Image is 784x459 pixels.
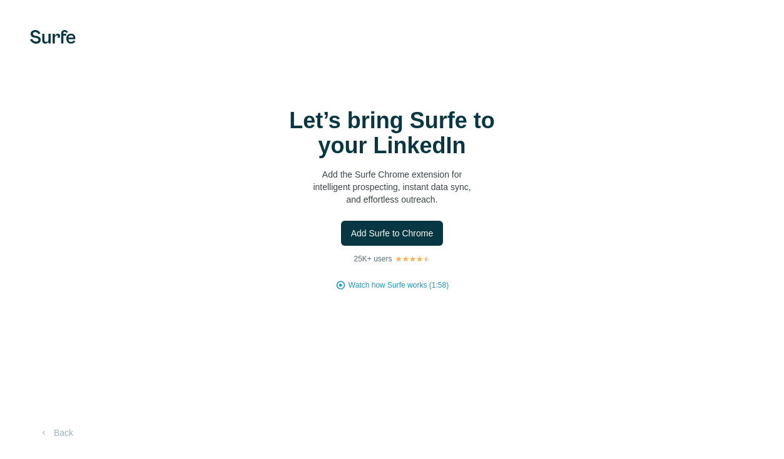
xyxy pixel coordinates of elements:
[30,421,82,444] button: Back
[341,221,444,246] button: Add Surfe to Chrome
[395,255,430,263] img: Rating Stars
[267,168,517,206] p: Add the Surfe Chrome extension for intelligent prospecting, instant data sync, and effortless out...
[267,108,517,158] h1: Let’s bring Surfe to your LinkedIn
[30,30,76,44] img: Surfe's logo
[349,280,449,291] button: Watch how Surfe works (1:58)
[351,227,434,240] span: Add Surfe to Chrome
[354,253,392,265] p: 25K+ users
